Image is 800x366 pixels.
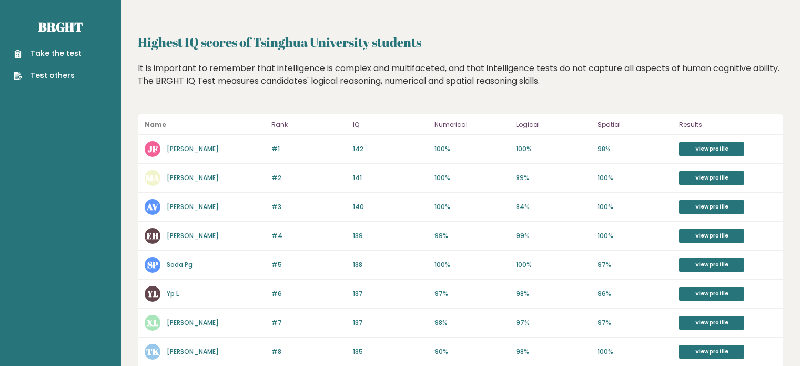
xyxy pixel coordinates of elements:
[598,202,673,212] p: 100%
[434,260,510,270] p: 100%
[271,347,347,357] p: #8
[146,230,159,242] text: EH
[353,260,428,270] p: 138
[353,318,428,328] p: 137
[271,144,347,154] p: #1
[148,143,158,155] text: JF
[598,231,673,241] p: 100%
[38,18,83,35] a: Brght
[353,231,428,241] p: 139
[271,202,347,212] p: #3
[353,173,428,183] p: 141
[167,144,219,153] a: [PERSON_NAME]
[271,289,347,299] p: #6
[516,202,591,212] p: 84%
[147,259,158,271] text: SP
[271,318,347,328] p: #7
[516,289,591,299] p: 98%
[146,172,159,184] text: MA
[145,120,166,129] b: Name
[146,201,158,213] text: AV
[353,144,428,154] p: 142
[353,289,428,299] p: 137
[147,288,158,300] text: YL
[167,289,179,298] a: Yp L
[516,260,591,270] p: 100%
[516,231,591,241] p: 99%
[146,316,158,329] text: XL
[138,33,783,52] h2: Highest IQ scores of Tsinghua University students
[679,258,744,272] a: View profile
[167,347,219,356] a: [PERSON_NAME]
[434,173,510,183] p: 100%
[679,118,776,131] p: Results
[167,260,193,269] a: Soda Pg
[679,142,744,156] a: View profile
[271,173,347,183] p: #2
[434,318,510,328] p: 98%
[271,260,347,270] p: #5
[598,118,673,131] p: Spatial
[516,144,591,154] p: 100%
[516,173,591,183] p: 89%
[679,171,744,185] a: View profile
[679,200,744,214] a: View profile
[598,173,673,183] p: 100%
[679,316,744,330] a: View profile
[167,231,219,240] a: [PERSON_NAME]
[14,48,82,59] a: Take the test
[167,173,219,182] a: [PERSON_NAME]
[598,289,673,299] p: 96%
[434,118,510,131] p: Numerical
[353,202,428,212] p: 140
[271,118,347,131] p: Rank
[434,202,510,212] p: 100%
[167,318,219,327] a: [PERSON_NAME]
[271,231,347,241] p: #4
[353,347,428,357] p: 135
[353,118,428,131] p: IQ
[138,62,783,103] div: It is important to remember that intelligence is complex and multifaceted, and that intelligence ...
[516,118,591,131] p: Logical
[598,347,673,357] p: 100%
[516,347,591,357] p: 98%
[679,229,744,243] a: View profile
[516,318,591,328] p: 97%
[167,202,219,211] a: [PERSON_NAME]
[434,144,510,154] p: 100%
[146,345,159,358] text: TK
[434,231,510,241] p: 99%
[679,345,744,359] a: View profile
[598,144,673,154] p: 98%
[679,287,744,301] a: View profile
[434,347,510,357] p: 90%
[598,318,673,328] p: 97%
[598,260,673,270] p: 97%
[14,70,82,81] a: Test others
[434,289,510,299] p: 97%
